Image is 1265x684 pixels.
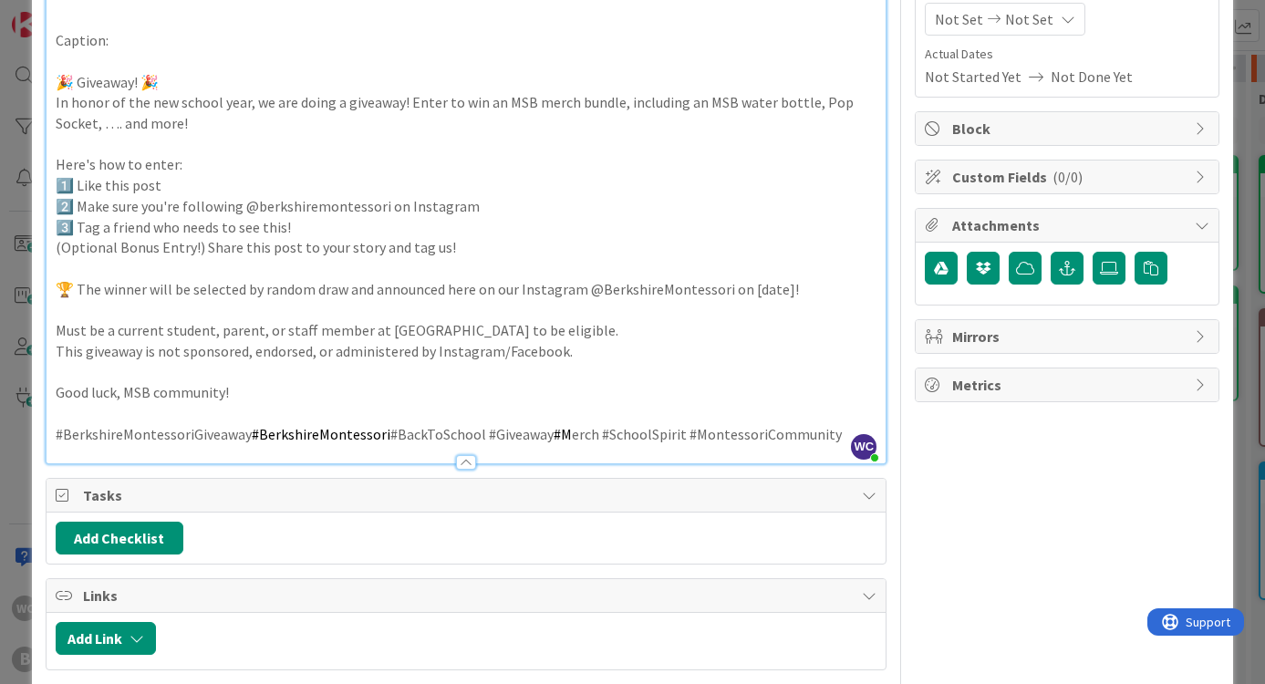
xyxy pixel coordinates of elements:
[1052,168,1083,186] span: ( 0/0 )
[56,341,877,362] p: This giveaway is not sponsored, endorsed, or administered by Instagram/Facebook.
[56,622,156,655] button: Add Link
[83,484,854,506] span: Tasks
[56,175,877,196] p: 1️⃣ Like this post
[925,66,1021,88] span: Not Started Yet
[952,214,1186,236] span: Attachments
[56,522,183,554] button: Add Checklist
[1051,66,1133,88] span: Not Done Yet
[83,585,854,606] span: Links
[56,196,877,217] p: 2️⃣ Make sure you're following @berkshiremontessori on Instagram
[952,326,1186,347] span: Mirrors
[56,424,877,445] p: #BerkshireMontessoriGiveaway #BackToSchool #Giveaway erch #SchoolSpirit #MontessoriCommunity
[952,166,1186,188] span: Custom Fields
[56,279,877,300] p: 🏆 The winner will be selected by random draw and announced here on our Instagram @BerkshireMontes...
[554,425,572,443] span: #M
[56,320,877,341] p: Must be a current student, parent, or staff member at [GEOGRAPHIC_DATA] to be eligible.
[935,8,983,30] span: Not Set
[952,118,1186,140] span: Block
[56,382,877,403] p: Good luck, MSB community!
[925,45,1209,64] span: Actual Dates
[1005,8,1053,30] span: Not Set
[56,92,877,133] p: In honor of the new school year, we are doing a giveaway! Enter to win an MSB merch bundle, inclu...
[38,3,83,25] span: Support
[851,434,876,460] span: WC
[56,30,877,51] p: Caption:
[952,374,1186,396] span: Metrics
[56,154,877,175] p: Here's how to enter:
[252,425,390,443] span: #BerkshireMontessori
[56,217,877,238] p: 3️⃣ Tag a friend who needs to see this!
[56,237,877,258] p: (Optional Bonus Entry!) Share this post to your story and tag us!
[56,72,877,93] p: 🎉 Giveaway! 🎉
